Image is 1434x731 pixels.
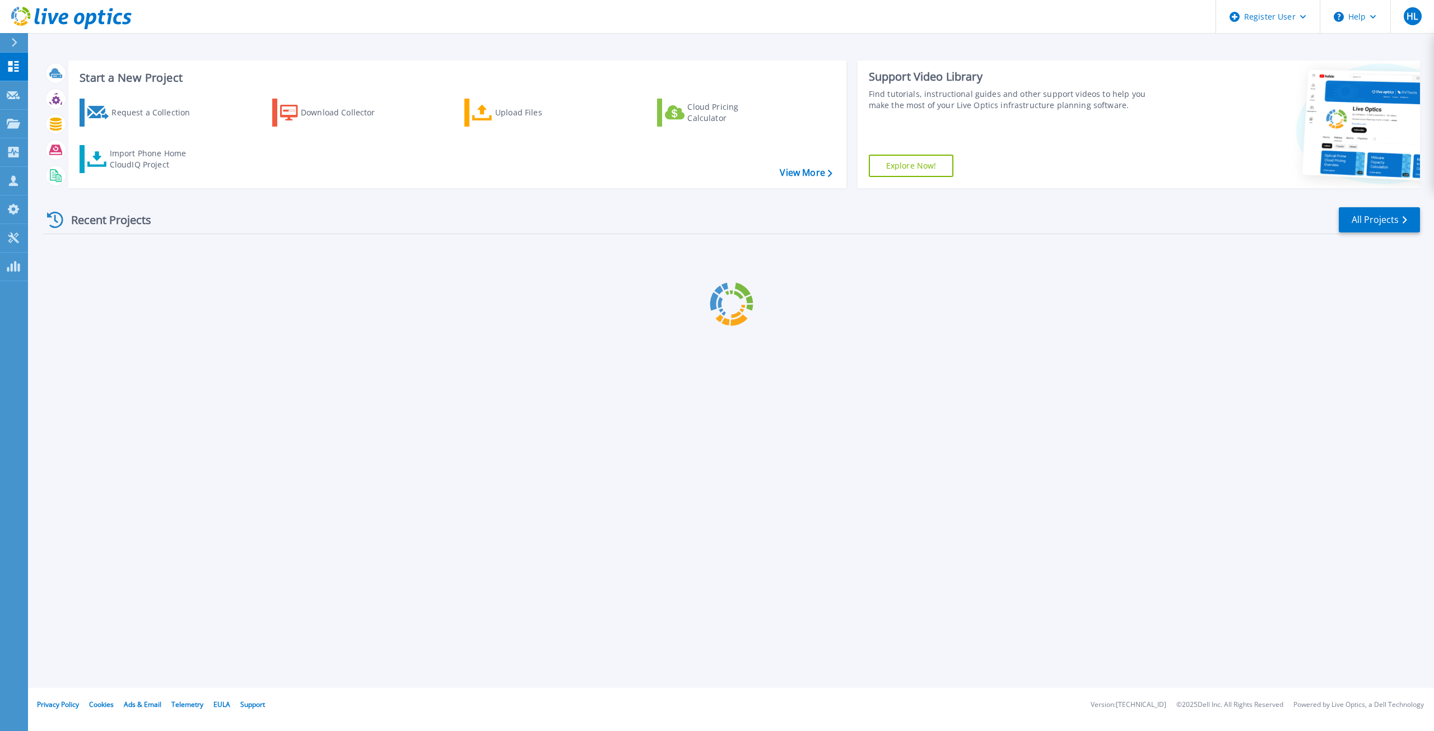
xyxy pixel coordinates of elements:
a: Cookies [89,700,114,709]
li: Version: [TECHNICAL_ID] [1091,701,1166,709]
a: EULA [213,700,230,709]
li: Powered by Live Optics, a Dell Technology [1293,701,1424,709]
div: Upload Files [495,101,585,124]
div: Support Video Library [869,69,1160,84]
a: Ads & Email [124,700,161,709]
a: Cloud Pricing Calculator [657,99,782,127]
div: Recent Projects [43,206,166,234]
div: Import Phone Home CloudIQ Project [110,148,197,170]
li: © 2025 Dell Inc. All Rights Reserved [1176,701,1283,709]
a: Download Collector [272,99,397,127]
div: Download Collector [301,101,390,124]
div: Cloud Pricing Calculator [687,101,777,124]
h3: Start a New Project [80,72,832,84]
a: All Projects [1339,207,1420,232]
a: Request a Collection [80,99,204,127]
a: Support [240,700,265,709]
a: Upload Files [464,99,589,127]
span: HL [1407,12,1418,21]
a: Privacy Policy [37,700,79,709]
div: Request a Collection [111,101,201,124]
a: Explore Now! [869,155,954,177]
a: View More [780,167,832,178]
a: Telemetry [171,700,203,709]
div: Find tutorials, instructional guides and other support videos to help you make the most of your L... [869,89,1160,111]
